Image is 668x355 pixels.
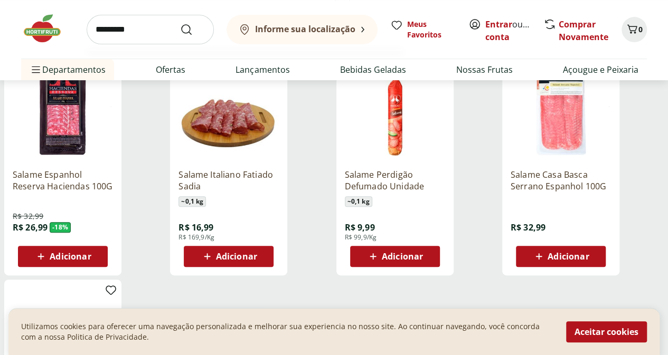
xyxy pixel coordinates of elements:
[511,169,611,192] a: Salame Casa Basca Serrano Espanhol 100G
[180,23,205,36] button: Submit Search
[485,18,532,43] span: ou
[18,246,108,267] button: Adicionar
[638,24,643,34] span: 0
[50,252,91,261] span: Adicionar
[566,321,647,342] button: Aceitar cookies
[156,63,185,76] a: Ofertas
[563,63,638,76] a: Açougue e Peixaria
[13,211,43,222] span: R$ 32,99
[50,222,71,233] span: - 18 %
[382,252,423,261] span: Adicionar
[30,57,42,82] button: Menu
[340,63,406,76] a: Bebidas Geladas
[511,222,545,233] span: R$ 32,99
[350,246,440,267] button: Adicionar
[559,18,608,43] a: Comprar Novamente
[456,63,513,76] a: Nossas Frutas
[13,169,113,192] a: Salame Espanhol Reserva Haciendas 100G
[485,18,543,43] a: Criar conta
[345,60,445,160] img: Salame Perdigão Defumado Unidade
[236,63,289,76] a: Lançamentos
[407,19,456,40] span: Meus Favoritos
[21,321,553,342] p: Utilizamos cookies para oferecer uma navegação personalizada e melhorar sua experiencia no nosso ...
[548,252,589,261] span: Adicionar
[390,19,456,40] a: Meus Favoritos
[178,222,213,233] span: R$ 16,99
[30,57,106,82] span: Departamentos
[345,169,445,192] a: Salame Perdigão Defumado Unidade
[511,60,611,160] img: Salame Casa Basca Serrano Espanhol 100G
[178,60,279,160] img: Salame Italiano Fatiado Sadia
[516,246,606,267] button: Adicionar
[622,17,647,42] button: Carrinho
[485,18,512,30] a: Entrar
[255,23,355,35] b: Informe sua localização
[345,233,377,242] span: R$ 99,9/Kg
[87,15,214,44] input: search
[178,233,214,242] span: R$ 169,9/Kg
[216,252,257,261] span: Adicionar
[345,222,375,233] span: R$ 9,99
[21,13,74,44] img: Hortifruti
[227,15,378,44] button: Informe sua localização
[345,196,372,207] span: ~ 0,1 kg
[13,60,113,160] img: Salame Espanhol Reserva Haciendas 100G
[178,169,279,192] a: Salame Italiano Fatiado Sadia
[178,196,206,207] span: ~ 0,1 kg
[184,246,274,267] button: Adicionar
[13,222,48,233] span: R$ 26,99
